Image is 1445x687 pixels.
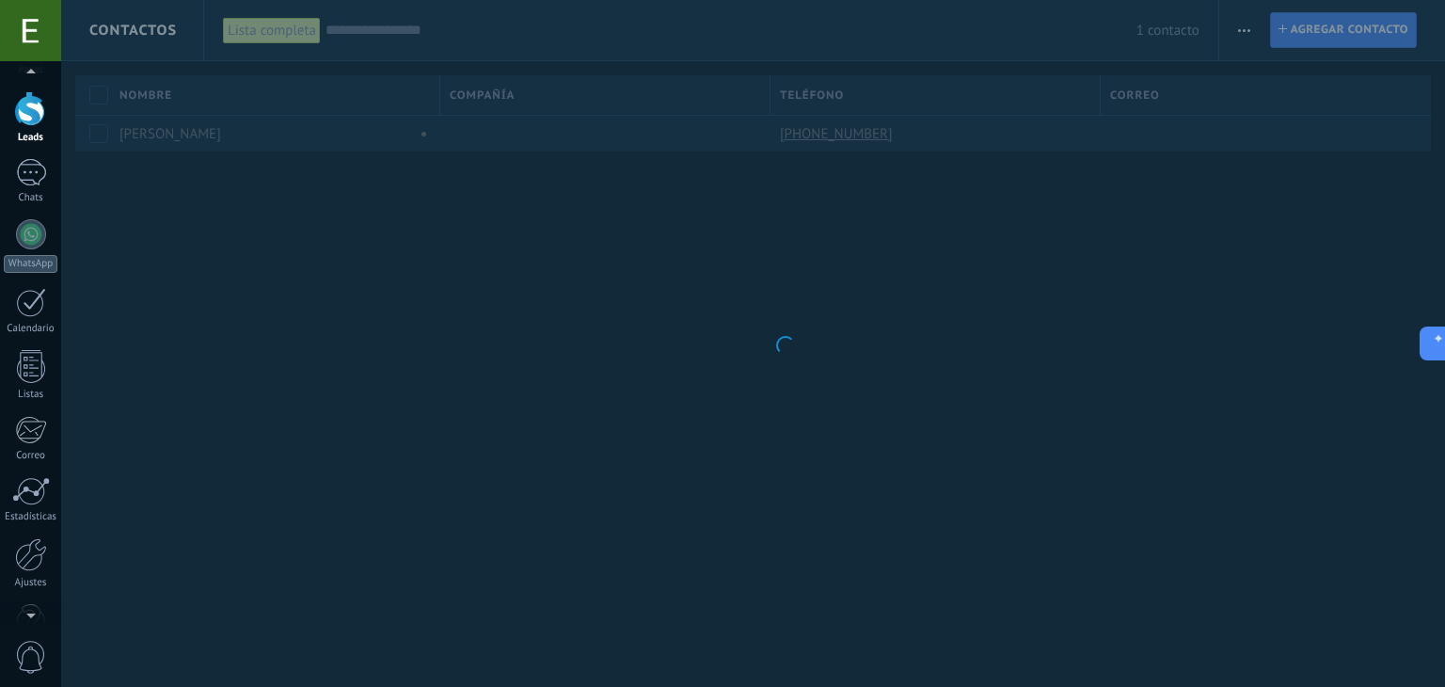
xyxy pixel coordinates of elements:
div: Calendario [4,323,58,335]
div: Listas [4,389,58,401]
div: Ajustes [4,577,58,589]
div: Chats [4,192,58,204]
div: WhatsApp [4,255,57,273]
div: Correo [4,450,58,462]
div: Leads [4,132,58,144]
div: Estadísticas [4,511,58,523]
